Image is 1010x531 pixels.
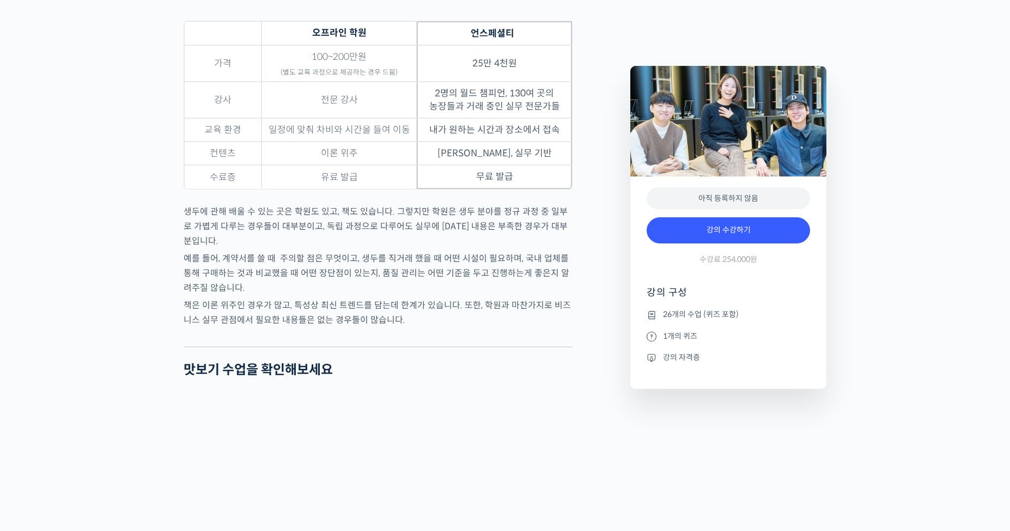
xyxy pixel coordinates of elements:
span: 홈 [34,362,41,370]
td: 유료 발급 [261,165,417,189]
span: 수강료 254,000원 [699,254,757,265]
td: [PERSON_NAME], 실무 기반 [417,142,572,165]
div: 아직 등록하지 않음 [647,187,810,210]
p: 책은 이론 위주인 경우가 많고, 특성상 최신 트렌드를 담는데 한계가 있습니다. 또한, 학원과 마찬가지로 비즈니스 실무 관점에서 필요한 내용들은 없는 경우들이 많습니다. [184,298,573,327]
a: 설정 [141,345,209,373]
td: 이론 위주 [261,142,417,165]
strong: 맛보기 수업을 확인해보세요 [184,362,333,378]
td: 전문 강사 [261,82,417,118]
a: 강의 수강하기 [647,217,810,243]
td: 컨텐츠 [184,142,261,165]
td: 일정에 맞춰 차비와 시간을 들여 이동 [261,118,417,142]
strong: 언스페셜티 [471,28,514,39]
td: 100~200만원 [261,45,417,82]
li: 1개의 퀴즈 [647,329,810,343]
li: 강의 자격증 [647,351,810,364]
th: 오프라인 학원 [261,21,417,45]
li: 26개의 수업 (퀴즈 포함) [647,308,810,321]
td: 2명의 월드 챔피언, 130여 곳의 농장들과 거래 중인 실무 전문가들 [417,82,572,118]
td: 교육 환경 [184,118,261,142]
p: 예를 들어, 계약서를 쓸 때 주의할 점은 무엇이고, 생두를 직거래 했을 때 어떤 시설이 필요하며, 국내 업체를 통해 구매하는 것과 비교했을 때 어떤 장단점이 있는지, 품질 ... [184,251,573,295]
td: 내가 원하는 시간과 장소에서 접속 [417,118,572,142]
span: 대화 [100,362,113,371]
h4: 강의 구성 [647,286,810,308]
sub: (별도 교육 과정으로 제공하는 경우 드뭄) [281,68,398,77]
td: 25만 4천원 [417,45,572,82]
a: 대화 [72,345,141,373]
a: 홈 [3,345,72,373]
td: 가격 [184,45,261,82]
td: 무료 발급 [417,165,572,189]
span: 설정 [168,362,181,370]
p: 생두에 관해 배울 수 있는 곳은 학원도 있고, 책도 있습니다. 그렇지만 학원은 생두 분야를 정규 과정 중 일부로 가볍게 다루는 경우들이 대부분이고, 독립 과정으로 다루어도 실... [184,204,573,248]
td: 강사 [184,82,261,118]
td: 수료증 [184,165,261,189]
